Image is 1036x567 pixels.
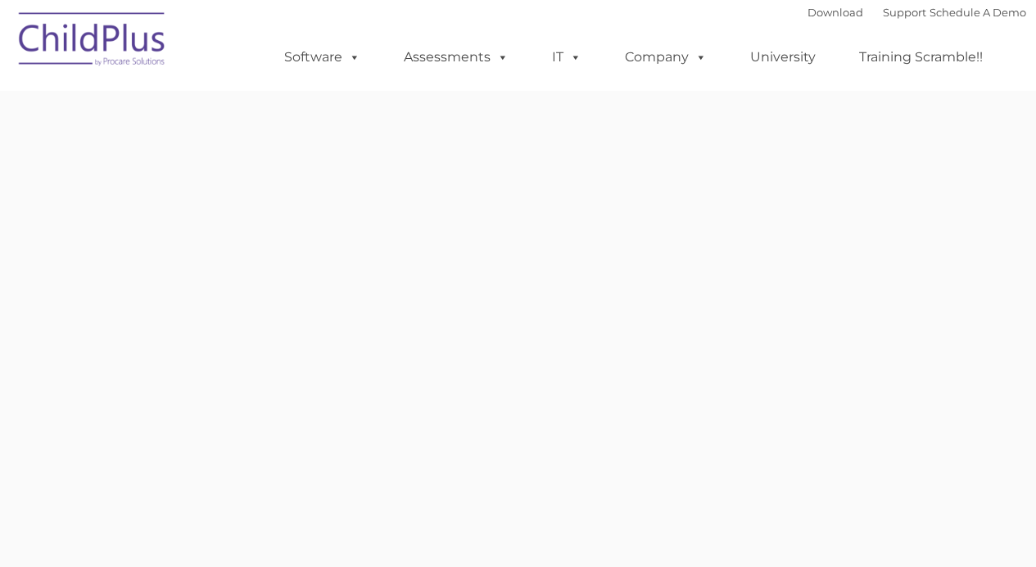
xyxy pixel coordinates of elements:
[808,6,1026,19] font: |
[608,41,723,74] a: Company
[536,41,598,74] a: IT
[387,41,525,74] a: Assessments
[268,41,377,74] a: Software
[11,1,174,83] img: ChildPlus by Procare Solutions
[930,6,1026,19] a: Schedule A Demo
[883,6,926,19] a: Support
[734,41,832,74] a: University
[843,41,999,74] a: Training Scramble!!
[808,6,863,19] a: Download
